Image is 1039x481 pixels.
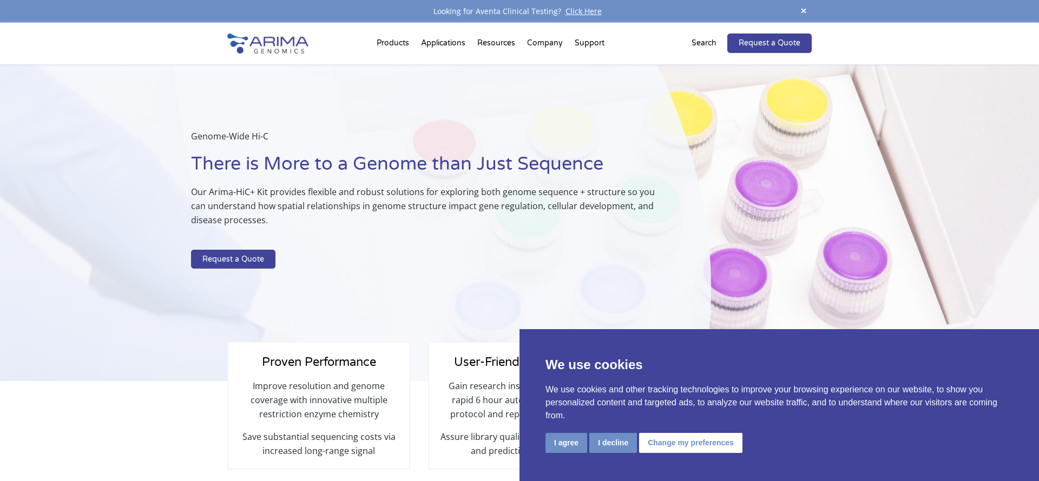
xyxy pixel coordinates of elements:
[639,433,742,453] button: Change my preferences
[727,34,812,53] a: Request a Quote
[545,383,1013,422] p: We use cookies and other tracking technologies to improve your browsing experience on our website...
[191,129,656,152] p: Genome-Wide Hi-C
[440,379,599,430] p: Gain research insights quickly with rapid 6 hour automation-friendly protocol and reproducible re...
[239,430,398,458] p: Save substantial sequencing costs via increased long-range signal
[440,430,599,458] p: Assure library quality with quantitative and predictive QC steps
[692,36,716,50] p: Search
[239,379,398,430] p: Improve resolution and genome coverage with innovative multiple restriction enzyme chemistry
[454,355,585,369] span: User-Friendly Workflow
[191,185,656,236] p: Our Arima-HiC+ Kit provides flexible and robust solutions for exploring both genome sequence + st...
[227,4,812,18] div: Looking for Aventa Clinical Testing?
[191,250,275,269] a: Request a Quote
[545,355,1013,375] p: We use cookies
[545,433,587,453] button: I agree
[589,433,637,453] button: I decline
[561,6,606,16] a: Click Here
[262,355,376,369] span: Proven Performance
[227,34,308,54] img: Arima-Genomics-logo
[191,152,656,185] h1: There is More to a Genome than Just Sequence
